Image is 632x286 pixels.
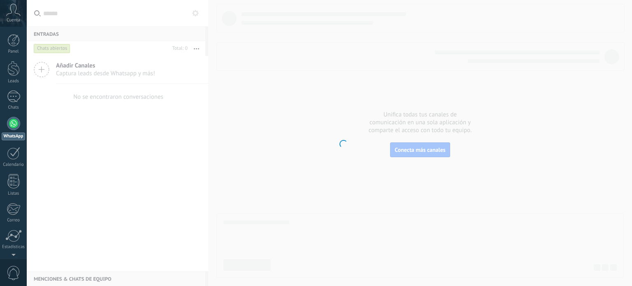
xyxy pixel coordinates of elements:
[2,162,26,167] div: Calendario
[2,49,26,54] div: Panel
[2,133,25,140] div: WhatsApp
[2,244,26,250] div: Estadísticas
[2,191,26,196] div: Listas
[2,218,26,223] div: Correo
[2,79,26,84] div: Leads
[2,105,26,110] div: Chats
[7,18,20,23] span: Cuenta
